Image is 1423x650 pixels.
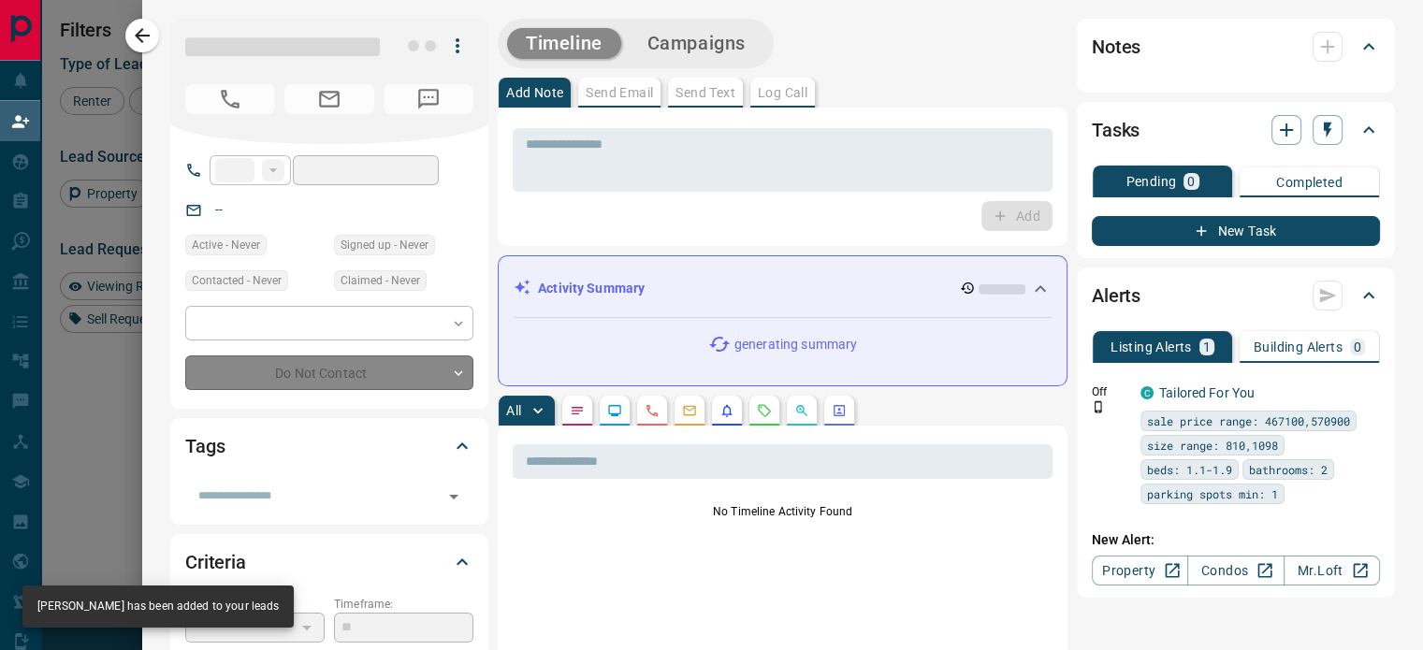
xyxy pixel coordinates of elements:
p: Add Note [506,86,563,99]
p: Listing Alerts [1111,340,1192,354]
p: 0 [1354,340,1361,354]
h2: Alerts [1092,281,1140,311]
span: beds: 1.1-1.9 [1147,460,1232,479]
svg: Emails [682,403,697,418]
button: Campaigns [629,28,764,59]
div: Alerts [1092,273,1380,318]
h2: Tasks [1092,115,1140,145]
h2: Criteria [185,547,246,577]
span: Active - Never [192,236,260,254]
svg: Listing Alerts [719,403,734,418]
div: Criteria [185,540,473,585]
button: Open [441,484,467,510]
div: Tasks [1092,108,1380,152]
div: condos.ca [1140,386,1154,399]
p: Activity Summary [538,279,645,298]
svg: Requests [757,403,772,418]
p: Pending [1125,175,1176,188]
button: New Task [1092,216,1380,246]
p: Completed [1276,176,1343,189]
p: No Timeline Activity Found [513,503,1053,520]
p: Building Alerts [1254,340,1343,354]
a: -- [215,202,223,217]
h2: Notes [1092,32,1140,62]
a: Property [1092,556,1188,585]
div: Notes [1092,24,1380,69]
svg: Agent Actions [832,403,847,418]
p: generating summary [734,335,857,354]
p: New Alert: [1092,530,1380,550]
p: All [506,404,521,417]
p: 0 [1187,175,1195,188]
span: size range: 810,1098 [1147,436,1278,455]
svg: Notes [570,403,585,418]
span: sale price range: 467100,570900 [1147,412,1350,430]
span: No Number [384,84,473,114]
svg: Calls [645,403,660,418]
span: bathrooms: 2 [1249,460,1328,479]
div: [PERSON_NAME] has been added to your leads [37,591,279,622]
p: Off [1092,383,1129,400]
svg: Opportunities [794,403,809,418]
button: Timeline [507,28,621,59]
div: Activity Summary [514,271,1052,306]
h2: Tags [185,431,225,461]
span: No Email [284,84,374,114]
div: Do Not Contact [185,355,473,390]
a: Condos [1187,556,1284,585]
span: Contacted - Never [192,271,282,290]
a: Tailored For You [1159,385,1255,400]
p: Timeframe: [334,596,473,613]
a: Mr.Loft [1284,556,1380,585]
svg: Lead Browsing Activity [607,403,622,418]
span: Signed up - Never [341,236,428,254]
p: 1 [1203,340,1211,354]
svg: Push Notification Only [1092,400,1105,413]
span: Claimed - Never [341,271,420,290]
div: Tags [185,424,473,469]
span: parking spots min: 1 [1147,484,1278,503]
span: No Number [185,84,275,114]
